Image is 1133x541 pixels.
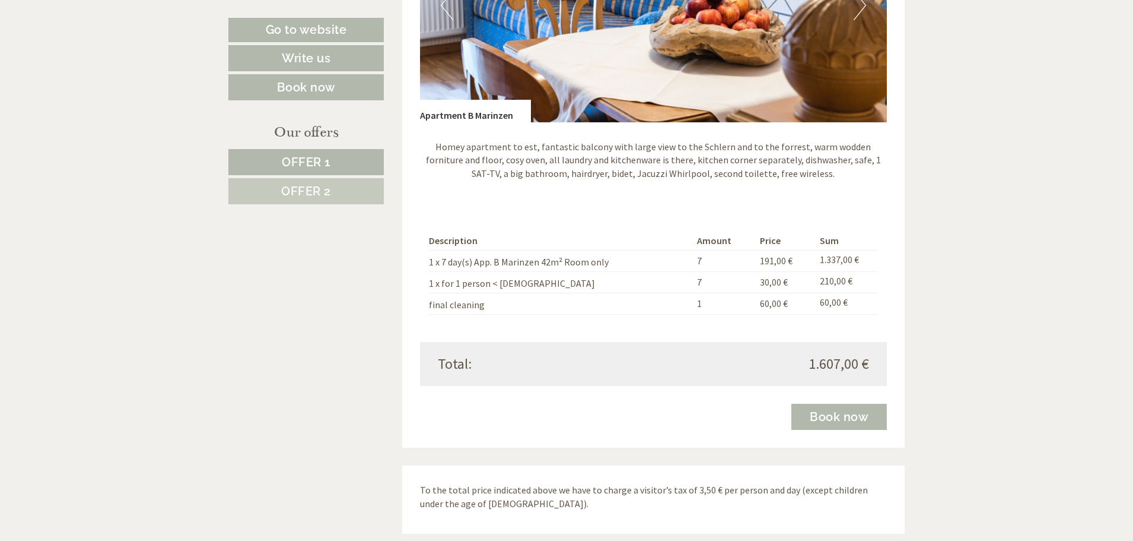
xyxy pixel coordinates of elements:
div: Natur Residence [GEOGRAPHIC_DATA] [18,34,131,44]
td: 1 [692,293,755,314]
span: 191,00 € [760,255,793,267]
a: Book now [791,404,887,430]
span: 60,00 € [760,298,788,309]
td: final cleaning [429,293,692,314]
div: Total: [429,354,654,374]
div: Our offers [228,121,384,143]
button: Send [400,308,467,334]
th: Sum [815,232,878,250]
small: 14:23 [18,58,131,66]
td: 1 x for 1 person < [DEMOGRAPHIC_DATA] [429,271,692,293]
div: Apartment B Marinzen [420,100,531,122]
span: Offer 1 [282,155,330,169]
a: Write us [228,45,384,71]
td: 1 x 7 day(s) App. B Marinzen 42m² Room only [429,250,692,271]
p: Homey apartment to est, fantastic balcony with large view to the Schlern and to the forrest, warm... [420,140,887,181]
a: Go to website [228,18,384,42]
th: Price [755,232,815,250]
div: Hello, how can we help you? [9,32,137,68]
td: 210,00 € [815,271,878,293]
td: 7 [692,250,755,271]
td: 1.337,00 € [815,250,878,271]
span: Offer 2 [281,184,331,198]
a: Book now [228,74,384,100]
span: 1.607,00 € [809,354,869,374]
th: Description [429,232,692,250]
td: 60,00 € [815,293,878,314]
div: [DATE] [212,9,255,29]
td: 7 [692,271,755,293]
span: 30,00 € [760,276,788,288]
p: To the total price indicated above we have to charge a visitor’s tax of 3,50 € per person and day... [420,483,887,511]
th: Amount [692,232,755,250]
